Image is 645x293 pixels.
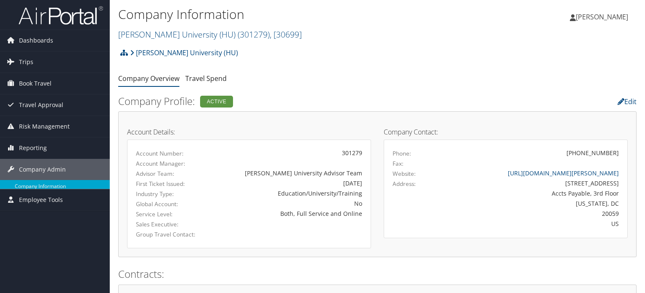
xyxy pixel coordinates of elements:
[118,94,460,108] h2: Company Profile:
[136,159,203,168] label: Account Manager:
[19,30,53,51] span: Dashboards
[19,137,47,159] span: Reporting
[19,189,63,210] span: Employee Tools
[185,74,227,83] a: Travel Spend
[136,230,203,239] label: Group Travel Contact:
[19,116,70,137] span: Risk Management
[216,169,362,177] div: [PERSON_NAME] University Advisor Team
[453,199,619,208] div: [US_STATE], DC
[238,29,270,40] span: ( 301279 )
[118,29,302,40] a: [PERSON_NAME] University (HU)
[19,5,103,25] img: airportal-logo.png
[136,180,203,188] label: First Ticket Issued:
[508,169,619,177] a: [URL][DOMAIN_NAME][PERSON_NAME]
[393,159,404,168] label: Fax:
[118,74,179,83] a: Company Overview
[453,189,619,198] div: Accts Payable, 3rd Floor
[200,96,233,108] div: Active
[216,179,362,188] div: [DATE]
[216,189,362,198] div: Education/University/Training
[453,209,619,218] div: 20059
[19,159,66,180] span: Company Admin
[216,148,362,157] div: 301279
[118,5,464,23] h1: Company Information
[19,94,63,116] span: Travel Approval
[136,200,203,208] label: Global Account:
[570,4,637,30] a: [PERSON_NAME]
[136,149,203,158] label: Account Number:
[19,51,33,73] span: Trips
[130,44,238,61] a: [PERSON_NAME] University (HU)
[118,267,637,281] h2: Contracts:
[393,149,411,158] label: Phone:
[393,180,416,188] label: Address:
[576,12,628,22] span: [PERSON_NAME]
[453,219,619,228] div: US
[136,190,203,198] label: Industry Type:
[566,148,619,157] div: [PHONE_NUMBER]
[19,73,51,94] span: Book Travel
[127,129,371,135] h4: Account Details:
[618,97,637,106] a: Edit
[393,169,416,178] label: Website:
[136,220,203,228] label: Sales Executive:
[136,210,203,218] label: Service Level:
[136,169,203,178] label: Advisor Team:
[270,29,302,40] span: , [ 30699 ]
[453,179,619,188] div: [STREET_ADDRESS]
[216,209,362,218] div: Both, Full Service and Online
[216,199,362,208] div: No
[384,129,628,135] h4: Company Contact:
